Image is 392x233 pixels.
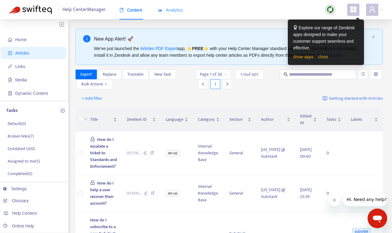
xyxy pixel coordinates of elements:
span: Analytics [158,8,183,13]
td: Internal Knowledge Base [193,175,224,212]
div: New App Alert! 🚀 [94,35,369,43]
span: Dynamic Content [15,91,48,96]
th: Author [256,108,295,131]
th: Language [161,108,193,131]
span: lock [90,180,95,185]
span: Help Centers [12,211,37,216]
td: Internal Knowledge Base [193,131,224,175]
span: Tasks [327,116,336,123]
span: 933919 ... [127,190,142,197]
a: Articles PDF Export [140,46,177,51]
span: search [284,72,288,77]
span: left [201,82,205,86]
span: area-chart [158,8,162,12]
span: down [84,117,88,121]
iframe: Message from company [343,193,387,206]
a: close [318,54,328,59]
span: account-book [8,51,12,55]
span: down [104,83,108,86]
span: 951316 ... [127,150,141,156]
a: Online Help [3,224,34,228]
span: en-us [166,190,180,197]
td: [US_STATE] @ Substack [256,175,295,212]
span: Replace [103,71,116,78]
p: Completed ( 0 ) [8,170,32,177]
span: [DATE] 23:39 [300,186,312,200]
span: Links [15,64,25,69]
span: Home [15,37,26,42]
span: plus-circle [61,109,65,113]
iframe: Button to launch messaging window [368,209,387,228]
span: Language [166,116,183,123]
span: Help Center Manager [62,4,106,16]
span: right [225,82,229,86]
p: Broken links ( 7 ) [8,133,34,139]
span: Export [80,71,92,78]
p: Outdated UI ( 0 ) [8,145,35,152]
td: 0 [322,175,346,212]
span: Content [119,8,142,13]
span: Zendesk ID [127,116,151,123]
p: Tasks [6,107,18,114]
p: Default ( 0 ) [8,120,26,127]
span: Author [261,116,285,123]
img: Swifteq [9,5,52,14]
button: New Task [150,70,176,79]
td: General [224,131,256,175]
span: info-circle [83,35,90,42]
span: link [8,64,12,69]
span: New Task [154,71,171,78]
span: + Add filter [82,95,103,102]
span: container [8,91,12,95]
a: Getting started with Articles [323,94,383,103]
a: Settings [3,186,27,191]
span: [DATE] 00:40 [300,146,312,160]
span: Section [229,116,246,123]
span: appstore [350,6,357,13]
button: close [372,35,375,39]
button: + Add filter [77,94,107,103]
span: Category [198,116,215,123]
span: Getting started with Articles [329,95,383,102]
th: Tasks [322,108,346,131]
div: We've just launched the app, ⭐ ⭐️ with your Help Center Manager standard subscription (current on... [94,45,369,59]
img: sync.dc5367851b00ba804db3.png [327,6,334,13]
a: show apps [293,54,314,59]
th: Title [85,108,122,131]
b: FREE [192,46,203,51]
td: [US_STATE] @ Substack [256,131,295,175]
span: How do I help a user recover their account? [90,180,114,207]
span: user [369,6,376,13]
button: Replace [98,70,121,79]
span: Translate [127,71,143,78]
p: Assigned to me ( 5 ) [8,158,40,164]
span: Media [15,77,27,82]
button: Export [76,70,97,79]
span: file-image [8,78,12,82]
span: Title [90,116,112,123]
a: Glossary [3,198,29,203]
div: 1 [210,79,220,89]
th: Zendesk ID [122,108,161,131]
img: image-link [323,96,327,101]
th: Section [224,108,256,131]
span: Articles [15,51,29,56]
iframe: Close message [328,194,341,206]
th: Category [193,108,224,131]
button: Bulk Actionsdown [76,79,112,89]
span: Edited At [300,113,312,126]
span: Labels [351,116,373,123]
span: en-us [166,150,180,156]
th: Edited At [295,108,322,131]
span: book [119,8,124,12]
span: lock [90,137,95,142]
div: Explore our range of Zendesk apps designed to make your customer support seamless and effective. [293,24,358,51]
span: home [8,38,12,42]
td: 0 [322,131,346,175]
button: unordered-list [358,70,368,79]
button: Translate [122,70,148,79]
span: How do I escalate a ticket to Standards and Enforcement? [90,136,117,170]
span: unordered-list [361,72,365,76]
